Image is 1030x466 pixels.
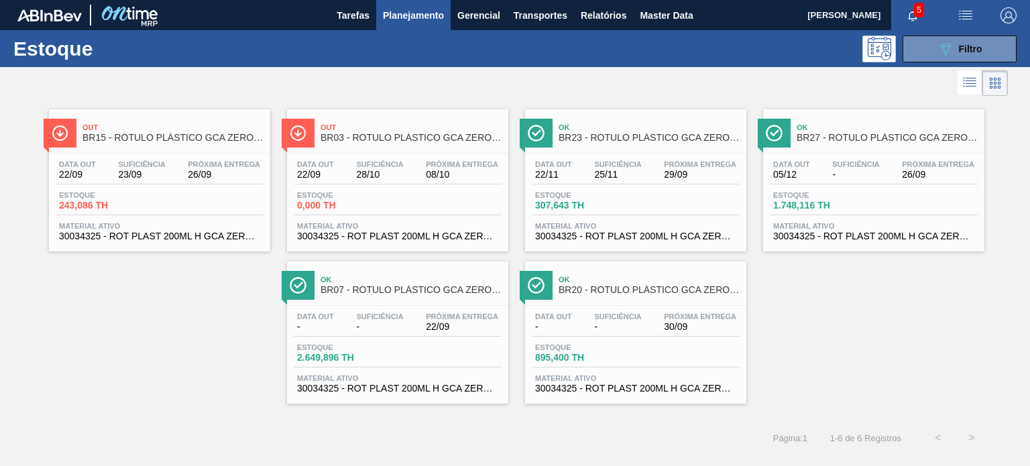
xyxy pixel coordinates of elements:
span: BR15 - RÓTULO PLÁSTICO GCA ZERO 200ML H [82,133,264,143]
span: Material ativo [535,222,736,230]
a: ÍconeOkBR20 - RÓTULO PLÁSTICO GCA ZERO 200ML HData out-Suficiência-Próxima Entrega30/09Estoque895... [515,251,753,404]
div: Visão em Cards [982,70,1008,96]
span: BR27 - RÓTULO PLÁSTICO GCA ZERO 200ML H [797,133,978,143]
img: Ícone [528,125,545,141]
img: Ícone [290,125,306,141]
span: 30034325 - ROT PLAST 200ML H GCA ZERO S CL NIV25 [535,384,736,394]
span: 243,086 TH [59,200,153,211]
span: Ok [321,276,502,284]
span: Estoque [773,191,867,199]
img: Ícone [528,277,545,294]
img: Ícone [766,125,783,141]
span: Ok [559,123,740,131]
span: 5 [914,3,924,17]
span: 30034325 - ROT PLAST 200ML H GCA ZERO S CL NIV25 [773,231,974,241]
a: ÍconeOkBR07 - RÓTULO PLÁSTICO GCA ZERO 200ML HData out-Suficiência-Próxima Entrega22/09Estoque2.6... [277,251,515,404]
span: Data out [535,312,572,321]
button: > [955,421,988,455]
span: 30034325 - ROT PLAST 200ML H GCA ZERO S CL NIV25 [535,231,736,241]
span: Próxima Entrega [902,160,974,168]
span: - [297,322,334,332]
span: Out [82,123,264,131]
button: Notificações [891,6,934,25]
img: Ícone [52,125,68,141]
span: Suficiência [832,160,879,168]
span: 08/10 [426,170,498,180]
span: Out [321,123,502,131]
span: BR23 - RÓTULO PLÁSTICO GCA ZERO 200ML H [559,133,740,143]
a: ÍconeOkBR23 - RÓTULO PLÁSTICO GCA ZERO 200ML HData out22/11Suficiência25/11Próxima Entrega29/09Es... [515,99,753,251]
span: - [535,322,572,332]
span: 0,000 TH [297,200,391,211]
span: Material ativo [297,374,498,382]
span: Transportes [514,7,567,23]
span: 1.748,116 TH [773,200,867,211]
span: 30/09 [664,322,736,332]
span: Material ativo [297,222,498,230]
span: 307,643 TH [535,200,629,211]
span: Material ativo [773,222,974,230]
div: Visão em Lista [958,70,982,96]
span: Suficiência [594,312,641,321]
span: 28/10 [356,170,403,180]
span: 22/11 [535,170,572,180]
span: 29/09 [664,170,736,180]
img: TNhmsLtSVTkK8tSr43FrP2fwEKptu5GPRR3wAAAABJRU5ErkJggg== [17,9,82,21]
span: Próxima Entrega [664,312,736,321]
span: Master Data [640,7,693,23]
span: Filtro [959,44,982,54]
span: Data out [297,312,334,321]
span: Estoque [297,343,391,351]
span: 25/11 [594,170,641,180]
span: Estoque [59,191,153,199]
span: 26/09 [902,170,974,180]
span: Suficiência [118,160,165,168]
span: BR03 - RÓTULO PLÁSTICO GCA ZERO 200ML H [321,133,502,143]
span: 2.649,896 TH [297,353,391,363]
span: Página : 1 [773,433,807,443]
span: 895,400 TH [535,353,629,363]
span: Ok [797,123,978,131]
span: 30034325 - ROT PLAST 200ML H GCA ZERO S CL NIV25 [59,231,260,241]
span: Próxima Entrega [426,312,498,321]
span: Ok [559,276,740,284]
span: Estoque [535,343,629,351]
span: BR07 - RÓTULO PLÁSTICO GCA ZERO 200ML H [321,285,502,295]
span: Tarefas [337,7,369,23]
span: - [594,322,641,332]
span: Próxima Entrega [426,160,498,168]
h1: Estoque [13,41,206,56]
span: Material ativo [535,374,736,382]
span: 26/09 [188,170,260,180]
span: - [356,322,403,332]
span: 22/09 [297,170,334,180]
span: - [832,170,879,180]
span: Data out [773,160,810,168]
span: 1 - 6 de 6 Registros [827,433,901,443]
span: 05/12 [773,170,810,180]
button: < [921,421,955,455]
button: Filtro [903,36,1017,62]
span: Próxima Entrega [188,160,260,168]
span: Data out [59,160,96,168]
a: ÍconeOkBR27 - RÓTULO PLÁSTICO GCA ZERO 200ML HData out05/12Suficiência-Próxima Entrega26/09Estoqu... [753,99,991,251]
span: Data out [297,160,334,168]
img: Logout [1000,7,1017,23]
span: Suficiência [356,160,403,168]
span: Material ativo [59,222,260,230]
img: Ícone [290,277,306,294]
img: userActions [958,7,974,23]
div: Pogramando: nenhum usuário selecionado [862,36,896,62]
span: 22/09 [59,170,96,180]
span: Data out [535,160,572,168]
span: 22/09 [426,322,498,332]
span: Gerencial [457,7,500,23]
span: Estoque [535,191,629,199]
span: Suficiência [356,312,403,321]
span: Estoque [297,191,391,199]
a: ÍconeOutBR15 - RÓTULO PLÁSTICO GCA ZERO 200ML HData out22/09Suficiência23/09Próxima Entrega26/09E... [39,99,277,251]
a: ÍconeOutBR03 - RÓTULO PLÁSTICO GCA ZERO 200ML HData out22/09Suficiência28/10Próxima Entrega08/10E... [277,99,515,251]
span: 30034325 - ROT PLAST 200ML H GCA ZERO S CL NIV25 [297,231,498,241]
span: Relatórios [581,7,626,23]
span: Próxima Entrega [664,160,736,168]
